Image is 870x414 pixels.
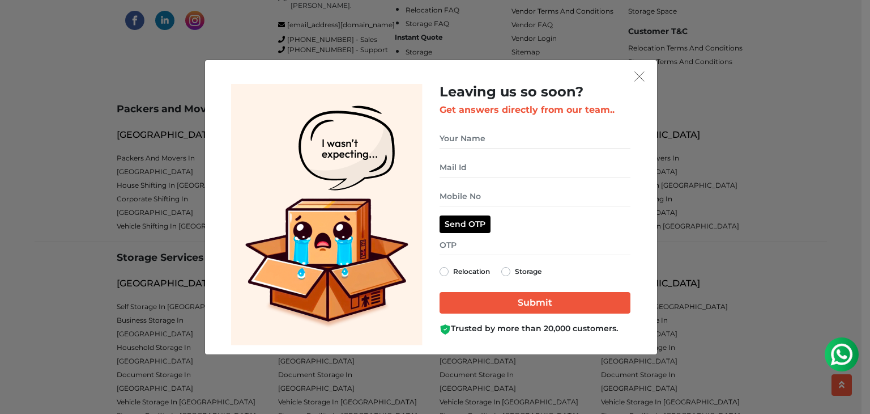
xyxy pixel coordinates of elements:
h2: Leaving us so soon? [440,84,630,100]
img: Lead Welcome Image [231,84,423,345]
button: Send OTP [440,216,491,233]
input: Your Name [440,129,630,149]
img: Boxigo Customer Shield [440,324,451,335]
div: Trusted by more than 20,000 customers. [440,323,630,335]
img: whatsapp-icon.svg [11,11,34,34]
label: Relocation [453,265,490,278]
input: Submit [440,292,630,314]
input: OTP [440,235,630,255]
input: Mail Id [440,158,630,178]
img: exit [634,71,645,82]
input: Mobile No [440,187,630,206]
h3: Get answers directly from our team.. [440,104,630,115]
label: Storage [515,265,541,278]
